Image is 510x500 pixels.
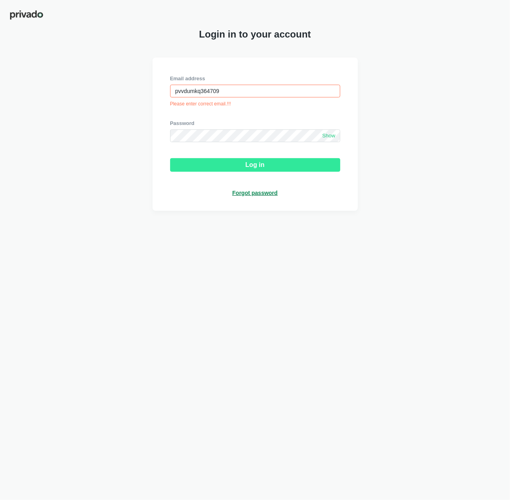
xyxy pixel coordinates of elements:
[170,101,340,107] div: Please enter correct email.!!!
[322,133,335,139] span: Show
[232,189,278,196] a: Forgot password
[199,29,311,40] span: Login in to your account
[246,161,265,169] div: Log in
[170,75,340,82] div: Email address
[170,120,340,127] div: Password
[10,10,44,20] img: privado-logo
[170,158,340,172] button: Log in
